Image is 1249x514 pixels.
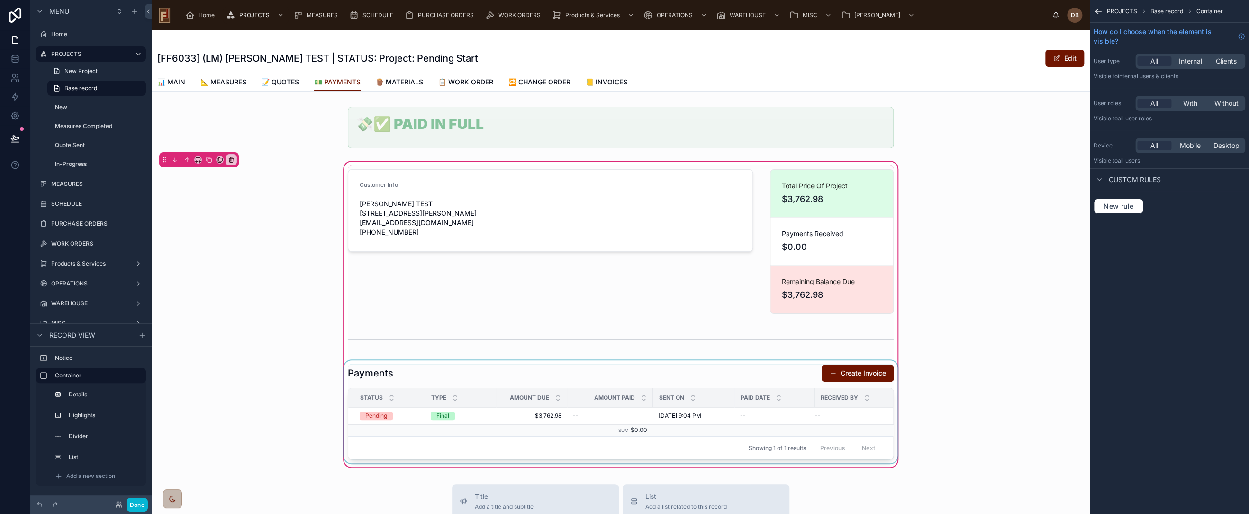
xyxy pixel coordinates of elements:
a: Home [182,7,221,24]
span: 📐 MEASURES [200,77,246,87]
a: MISC [787,7,836,24]
label: WORK ORDERS [51,240,144,248]
p: Visible to [1094,157,1245,165]
a: Home [36,27,146,42]
span: PROJECTS [239,11,270,19]
a: SCHEDULE [346,7,400,24]
label: OPERATIONS [51,280,131,287]
span: 💵 PAYMENTS [314,77,361,87]
a: 📊 MAIN [157,73,185,92]
span: Clients [1216,56,1237,66]
span: Add a list related to this record [645,503,727,511]
span: Add a new section [66,472,115,480]
span: Showing 1 of 1 results [748,444,806,452]
span: Paid Date [741,394,770,402]
a: New Project [47,64,146,79]
span: How do I choose when the element is visible? [1094,27,1234,46]
a: MISC [36,316,146,331]
span: MISC [803,11,817,19]
span: All [1150,99,1158,108]
span: 🪵 MATERIALS [376,77,423,87]
a: How do I choose when the element is visible? [1094,27,1245,46]
label: Notice [55,354,142,362]
a: WORK ORDERS [36,236,146,251]
span: 🔁 CHANGE ORDER [508,77,570,87]
span: Add a title and subtitle [475,503,534,511]
span: New Project [64,67,98,75]
span: WORK ORDERS [498,11,541,19]
h1: [FF6033] (LM) [PERSON_NAME] TEST | STATUS: Project: Pending Start [157,52,478,65]
a: [PERSON_NAME] [838,7,919,24]
span: all users [1118,157,1140,164]
span: Type [431,394,446,402]
a: Products & Services [549,7,639,24]
span: Desktop [1213,141,1240,150]
label: User type [1094,57,1131,65]
span: 📒 INVOICES [586,77,627,87]
span: Internal users & clients [1118,73,1178,80]
span: OPERATIONS [657,11,693,19]
label: Divider [69,432,140,440]
span: Status [360,394,383,402]
label: WAREHOUSE [51,300,131,307]
label: Quote Sent [55,141,144,149]
span: Base record [64,84,97,92]
label: Home [51,30,144,38]
a: 📋 WORK ORDER [438,73,493,92]
a: In-Progress [47,156,146,172]
span: SCHEDULE [362,11,393,19]
label: List [69,453,140,461]
span: DB [1071,11,1079,19]
label: New [55,103,144,111]
a: 📐 MEASURES [200,73,246,92]
span: Base record [1150,8,1183,15]
label: SCHEDULE [51,200,144,208]
a: 💵 PAYMENTS [314,73,361,92]
span: Home [199,11,215,19]
span: With [1183,99,1197,108]
a: Quote Sent [47,138,146,153]
span: All [1150,141,1158,150]
label: PROJECTS [51,50,127,58]
span: Received By [821,394,858,402]
span: Sent on [659,394,684,402]
a: SCHEDULE [36,196,146,211]
span: Container [1196,8,1223,15]
a: OPERATIONS [36,276,146,291]
a: Products & Services [36,256,146,271]
button: New rule [1094,199,1143,214]
img: App logo [159,8,170,23]
span: 📝 QUOTES [262,77,299,87]
span: Amount Due [510,394,549,402]
a: WAREHOUSE [36,296,146,311]
small: Sum [618,428,629,433]
a: 🔁 CHANGE ORDER [508,73,570,92]
a: 📝 QUOTES [262,73,299,92]
label: PURCHASE ORDERS [51,220,144,228]
span: $0.00 [631,426,647,433]
label: Details [69,391,140,398]
button: Done [127,498,148,512]
a: MEASURES [36,176,146,192]
a: OPERATIONS [641,7,712,24]
div: scrollable content [30,346,152,495]
span: Without [1214,99,1239,108]
a: WAREHOUSE [714,7,785,24]
a: Base record [47,81,146,96]
span: All [1150,56,1158,66]
p: Visible to [1094,73,1245,80]
a: 📒 INVOICES [586,73,627,92]
a: PURCHASE ORDERS [36,216,146,231]
span: PURCHASE ORDERS [418,11,474,19]
span: Amount Paid [594,394,635,402]
label: Products & Services [51,260,131,267]
a: New [47,100,146,115]
span: PROJECTS [1107,8,1137,15]
span: WAREHOUSE [730,11,766,19]
label: MISC [51,320,131,327]
a: WORK ORDERS [482,7,547,24]
span: Menu [49,7,69,16]
span: Title [475,492,534,501]
label: Highlights [69,412,140,419]
span: Record view [49,330,95,340]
